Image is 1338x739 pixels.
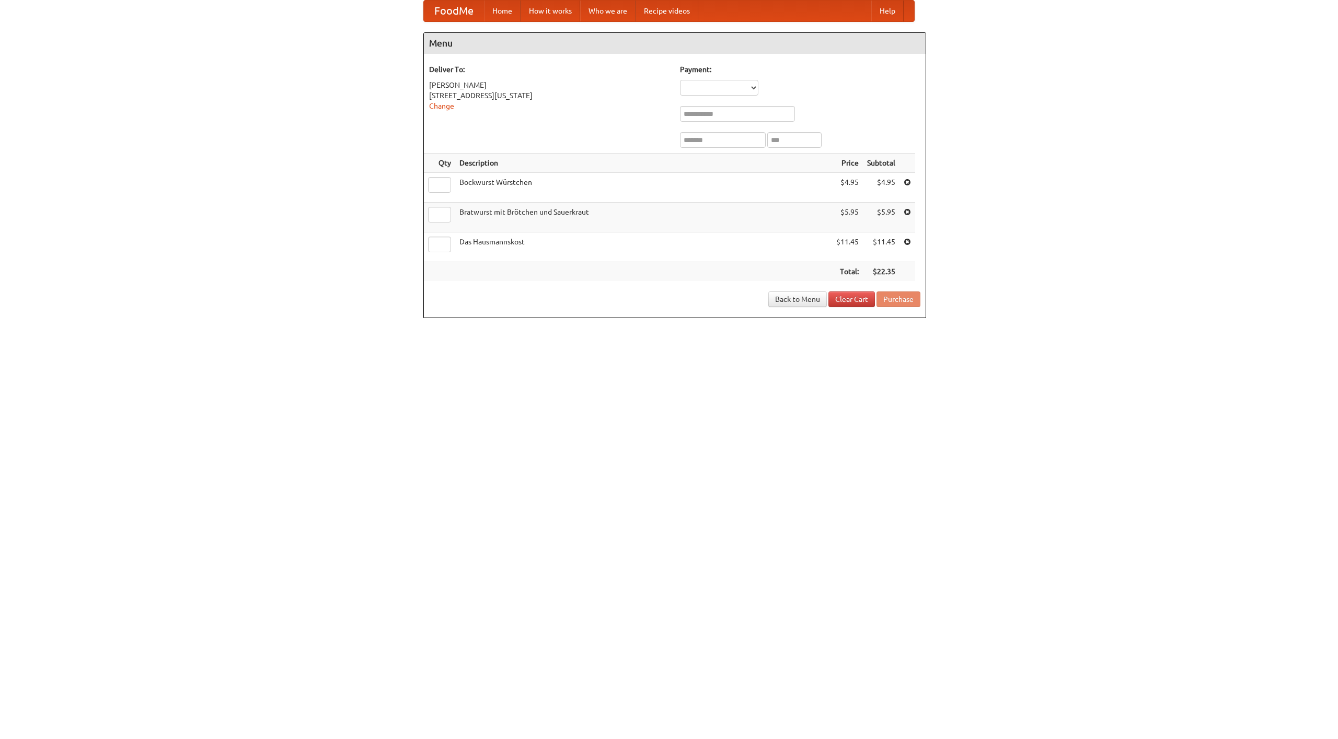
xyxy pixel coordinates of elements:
[580,1,636,21] a: Who we are
[429,102,454,110] a: Change
[455,203,832,232] td: Bratwurst mit Brötchen und Sauerkraut
[863,262,899,281] th: $22.35
[832,173,863,203] td: $4.95
[455,173,832,203] td: Bockwurst Würstchen
[876,291,920,307] button: Purchase
[871,1,904,21] a: Help
[863,203,899,232] td: $5.95
[863,154,899,173] th: Subtotal
[429,80,670,90] div: [PERSON_NAME]
[636,1,698,21] a: Recipe videos
[429,90,670,101] div: [STREET_ADDRESS][US_STATE]
[832,203,863,232] td: $5.95
[863,173,899,203] td: $4.95
[484,1,521,21] a: Home
[455,154,832,173] th: Description
[680,64,920,75] h5: Payment:
[455,232,832,262] td: Das Hausmannskost
[863,232,899,262] td: $11.45
[429,64,670,75] h5: Deliver To:
[828,291,875,307] a: Clear Cart
[424,154,455,173] th: Qty
[521,1,580,21] a: How it works
[832,232,863,262] td: $11.45
[424,1,484,21] a: FoodMe
[832,262,863,281] th: Total:
[768,291,827,307] a: Back to Menu
[832,154,863,173] th: Price
[424,33,926,54] h4: Menu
